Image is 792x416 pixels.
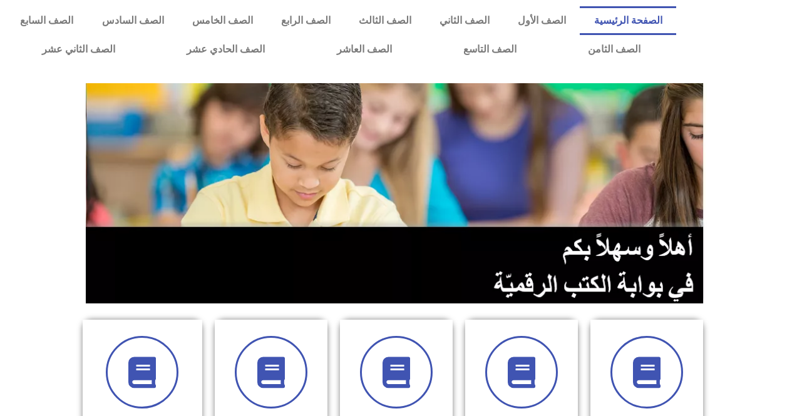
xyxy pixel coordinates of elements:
[267,6,344,35] a: الصف الرابع
[425,6,503,35] a: الصف الثاني
[580,6,676,35] a: الصفحة الرئيسية
[178,6,267,35] a: الصف الخامس
[503,6,580,35] a: الصف الأول
[344,6,425,35] a: الصف الثالث
[301,35,428,64] a: الصف العاشر
[552,35,676,64] a: الصف الثامن
[428,35,552,64] a: الصف التاسع
[6,35,151,64] a: الصف الثاني عشر
[6,6,88,35] a: الصف السابع
[151,35,301,64] a: الصف الحادي عشر
[88,6,178,35] a: الصف السادس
